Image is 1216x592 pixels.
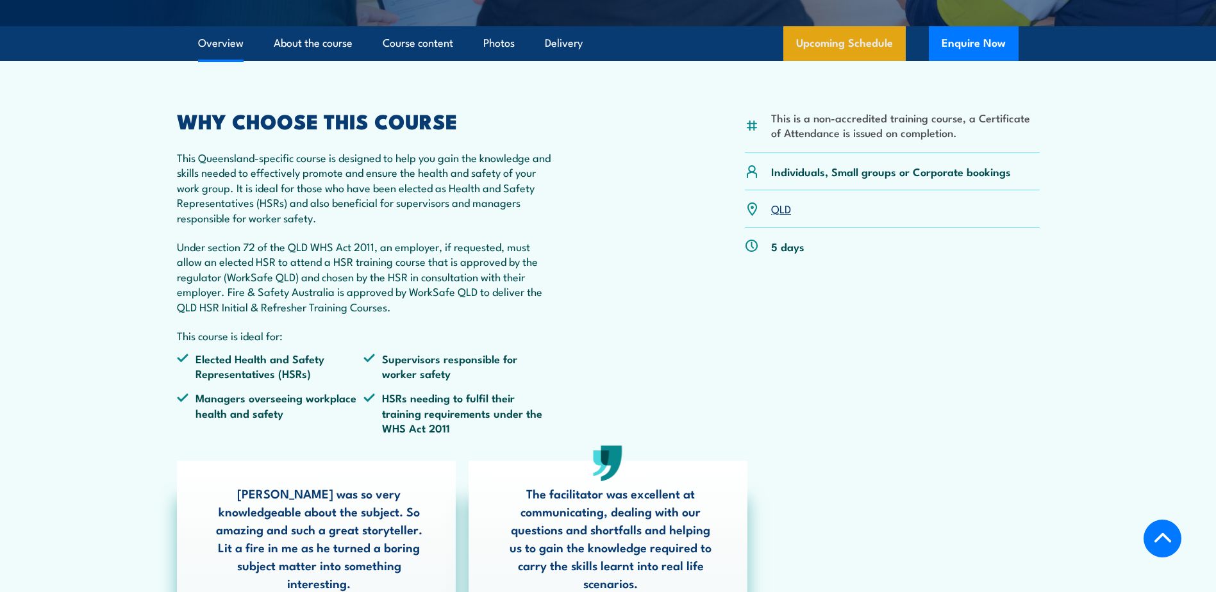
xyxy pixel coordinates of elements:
[771,201,791,216] a: QLD
[545,26,583,60] a: Delivery
[771,164,1011,179] p: Individuals, Small groups or Corporate bookings
[198,26,244,60] a: Overview
[483,26,515,60] a: Photos
[177,328,551,343] p: This course is ideal for:
[177,351,364,381] li: Elected Health and Safety Representatives (HSRs)
[771,110,1040,140] li: This is a non-accredited training course, a Certificate of Attendance is issued on completion.
[771,239,804,254] p: 5 days
[177,150,551,225] p: This Queensland-specific course is designed to help you gain the knowledge and skills needed to e...
[177,390,364,435] li: Managers overseeing workplace health and safety
[363,351,551,381] li: Supervisors responsible for worker safety
[274,26,353,60] a: About the course
[506,484,715,592] p: The facilitator was excellent at communicating, dealing with our questions and shortfalls and hel...
[783,26,906,61] a: Upcoming Schedule
[177,239,551,314] p: Under section 72 of the QLD WHS Act 2011, an employer, if requested, must allow an elected HSR to...
[383,26,453,60] a: Course content
[929,26,1019,61] button: Enquire Now
[177,111,551,129] h2: WHY CHOOSE THIS COURSE
[363,390,551,435] li: HSRs needing to fulfil their training requirements under the WHS Act 2011
[215,484,424,592] p: [PERSON_NAME] was so very knowledgeable about the subject. So amazing and such a great storytelle...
